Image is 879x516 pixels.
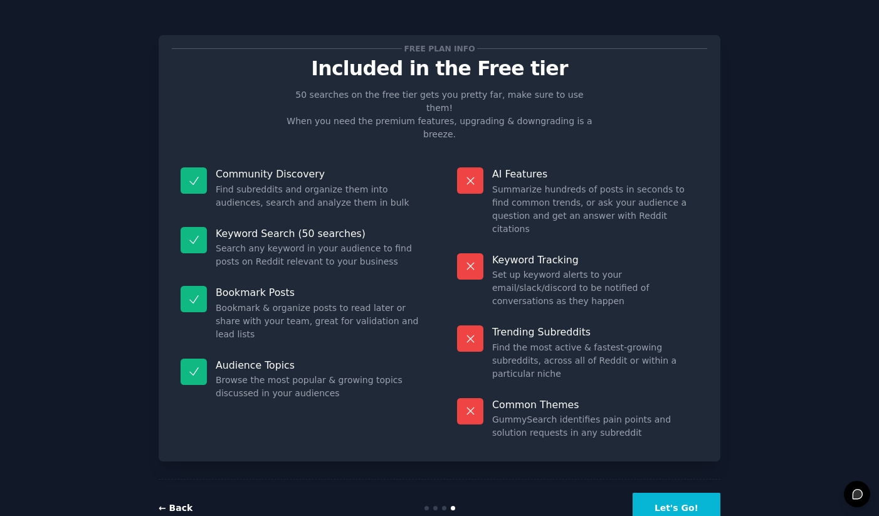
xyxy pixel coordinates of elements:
[216,167,422,181] p: Community Discovery
[216,227,422,240] p: Keyword Search (50 searches)
[282,88,597,141] p: 50 searches on the free tier gets you pretty far, make sure to use them! When you need the premiu...
[216,242,422,268] dd: Search any keyword in your audience to find posts on Reddit relevant to your business
[159,503,192,513] a: ← Back
[492,325,698,339] p: Trending Subreddits
[172,58,707,80] p: Included in the Free tier
[216,286,422,299] p: Bookmark Posts
[492,341,698,381] dd: Find the most active & fastest-growing subreddits, across all of Reddit or within a particular niche
[492,253,698,266] p: Keyword Tracking
[402,42,477,55] span: Free plan info
[492,268,698,308] dd: Set up keyword alerts to your email/slack/discord to be notified of conversations as they happen
[216,183,422,209] dd: Find subreddits and organize them into audiences, search and analyze them in bulk
[216,374,422,400] dd: Browse the most popular & growing topics discussed in your audiences
[492,183,698,236] dd: Summarize hundreds of posts in seconds to find common trends, or ask your audience a question and...
[492,413,698,440] dd: GummySearch identifies pain points and solution requests in any subreddit
[216,302,422,341] dd: Bookmark & organize posts to read later or share with your team, great for validation and lead lists
[492,398,698,411] p: Common Themes
[492,167,698,181] p: AI Features
[216,359,422,372] p: Audience Topics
